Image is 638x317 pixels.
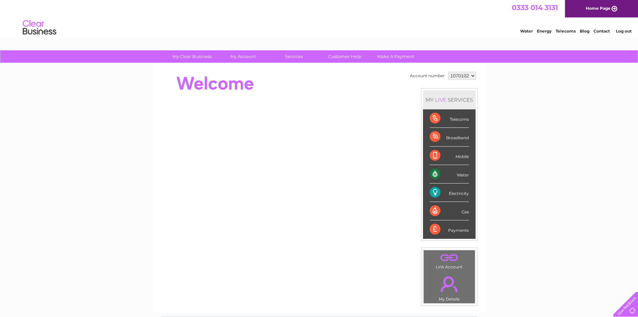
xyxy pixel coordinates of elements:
td: My Details [423,271,475,304]
div: MY SERVICES [423,90,476,109]
td: Account number [408,70,446,82]
a: My Account [215,50,271,63]
div: Clear Business is a trading name of Verastar Limited (registered in [GEOGRAPHIC_DATA] No. 3667643... [161,4,478,33]
div: LIVE [434,97,448,103]
a: Energy [537,29,552,34]
a: . [425,252,473,264]
a: . [425,272,473,296]
a: Contact [593,29,610,34]
a: Services [266,50,322,63]
a: Customer Help [317,50,372,63]
a: Blog [580,29,589,34]
div: Payments [430,220,469,239]
a: Log out [616,29,632,34]
div: Gas [430,202,469,220]
a: Telecoms [556,29,576,34]
img: logo.png [22,17,57,38]
a: Water [520,29,533,34]
a: My Clear Business [164,50,220,63]
div: Mobile [430,147,469,165]
td: Link Account [423,250,475,271]
div: Electricity [430,183,469,202]
a: Make A Payment [368,50,423,63]
a: 0333 014 3131 [512,3,558,12]
div: Water [430,165,469,183]
div: Telecoms [430,109,469,128]
div: Broadband [430,128,469,146]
